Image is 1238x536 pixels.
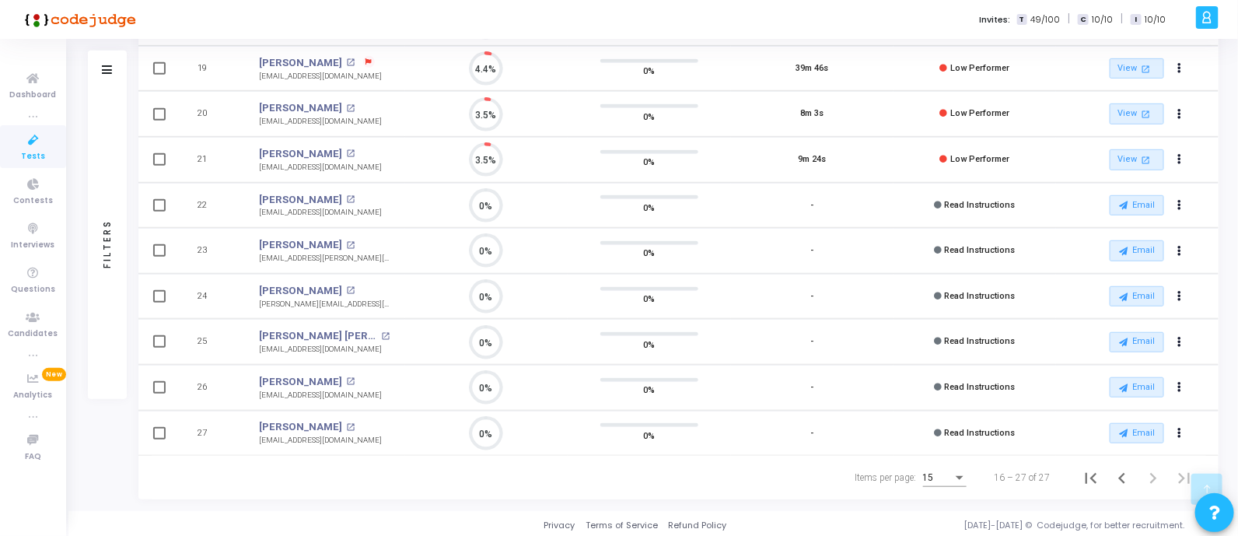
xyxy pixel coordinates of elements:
div: [EMAIL_ADDRESS][PERSON_NAME][DOMAIN_NAME] [259,253,390,264]
mat-icon: open_in_new [347,286,355,295]
div: - [810,244,813,257]
a: [PERSON_NAME] [259,283,342,299]
button: Actions [1169,286,1191,307]
span: Dashboard [10,89,57,102]
span: Analytics [14,389,53,402]
mat-icon: open_in_new [381,332,390,341]
a: Refund Policy [669,519,727,532]
span: 0% [644,199,656,215]
span: Low Performer [950,154,1009,164]
span: 0% [644,382,656,398]
button: First page [1075,462,1107,493]
button: Email [1110,240,1164,261]
mat-icon: open_in_new [347,149,355,158]
td: 23 [177,228,243,274]
div: - [810,381,813,394]
span: FAQ [25,450,41,464]
span: Contests [13,194,53,208]
span: Low Performer [950,63,1009,73]
button: Actions [1169,194,1191,216]
span: | [1068,11,1070,27]
button: Actions [1169,58,1191,79]
span: Read Instructions [944,291,1015,301]
span: I [1131,14,1141,26]
span: 0% [644,63,656,79]
span: New [42,368,66,381]
span: 0% [644,336,656,352]
button: Email [1110,332,1164,352]
a: View [1110,149,1164,170]
span: Questions [11,283,55,296]
div: 16 – 27 of 27 [995,471,1051,485]
div: - [810,335,813,349]
a: [PERSON_NAME] [259,237,342,253]
div: - [810,427,813,440]
mat-icon: open_in_new [1139,62,1152,75]
button: Next page [1138,462,1169,493]
div: 8m 3s [800,107,824,121]
label: Invites: [980,13,1011,26]
span: 0% [644,427,656,443]
button: Last page [1169,462,1200,493]
span: Read Instructions [944,245,1015,255]
button: Actions [1169,422,1191,444]
span: 0% [644,154,656,170]
button: Previous page [1107,462,1138,493]
button: Email [1110,377,1164,398]
mat-icon: open_in_new [347,423,355,432]
span: Low Performer [950,108,1009,118]
td: 22 [177,183,243,229]
a: View [1110,103,1164,124]
a: Privacy [544,519,575,532]
button: Actions [1169,331,1191,353]
span: Read Instructions [944,382,1015,392]
button: Email [1110,423,1164,443]
span: T [1017,14,1027,26]
span: 15 [923,472,934,483]
a: [PERSON_NAME] [259,192,342,208]
span: 49/100 [1030,13,1060,26]
span: Interviews [12,239,55,252]
button: Actions [1169,377,1191,398]
a: Terms of Service [586,519,658,532]
td: 21 [177,137,243,183]
a: View [1110,58,1164,79]
div: Filters [100,159,114,330]
a: [PERSON_NAME] [259,55,342,71]
a: [PERSON_NAME] [259,374,342,390]
td: 20 [177,91,243,137]
span: | [1121,11,1123,27]
span: 0% [644,291,656,307]
div: 9m 24s [798,153,826,166]
span: 10/10 [1092,13,1113,26]
button: Actions [1169,103,1191,125]
button: Actions [1169,149,1191,171]
mat-icon: open_in_new [347,58,355,67]
div: [EMAIL_ADDRESS][DOMAIN_NAME] [259,162,382,173]
div: [EMAIL_ADDRESS][DOMAIN_NAME] [259,207,382,219]
div: [EMAIL_ADDRESS][DOMAIN_NAME] [259,116,382,128]
div: [EMAIL_ADDRESS][DOMAIN_NAME] [259,435,382,447]
td: 27 [177,411,243,457]
a: [PERSON_NAME] [259,100,342,116]
div: [EMAIL_ADDRESS][DOMAIN_NAME] [259,344,390,356]
td: 25 [177,319,243,365]
mat-icon: open_in_new [1139,153,1152,166]
mat-icon: open_in_new [1139,107,1152,121]
div: [PERSON_NAME][EMAIL_ADDRESS][DOMAIN_NAME] [259,299,390,310]
span: C [1078,14,1088,26]
div: - [810,199,813,212]
mat-icon: open_in_new [347,377,355,386]
button: Actions [1169,240,1191,262]
span: Candidates [9,328,58,341]
div: Items per page: [855,471,917,485]
span: 10/10 [1145,13,1166,26]
div: [EMAIL_ADDRESS][DOMAIN_NAME] [259,71,382,82]
span: Read Instructions [944,200,1015,210]
button: Email [1110,195,1164,215]
mat-icon: open_in_new [347,241,355,250]
span: 0% [644,245,656,261]
span: 0% [644,108,656,124]
td: 24 [177,274,243,320]
span: Read Instructions [944,428,1015,438]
